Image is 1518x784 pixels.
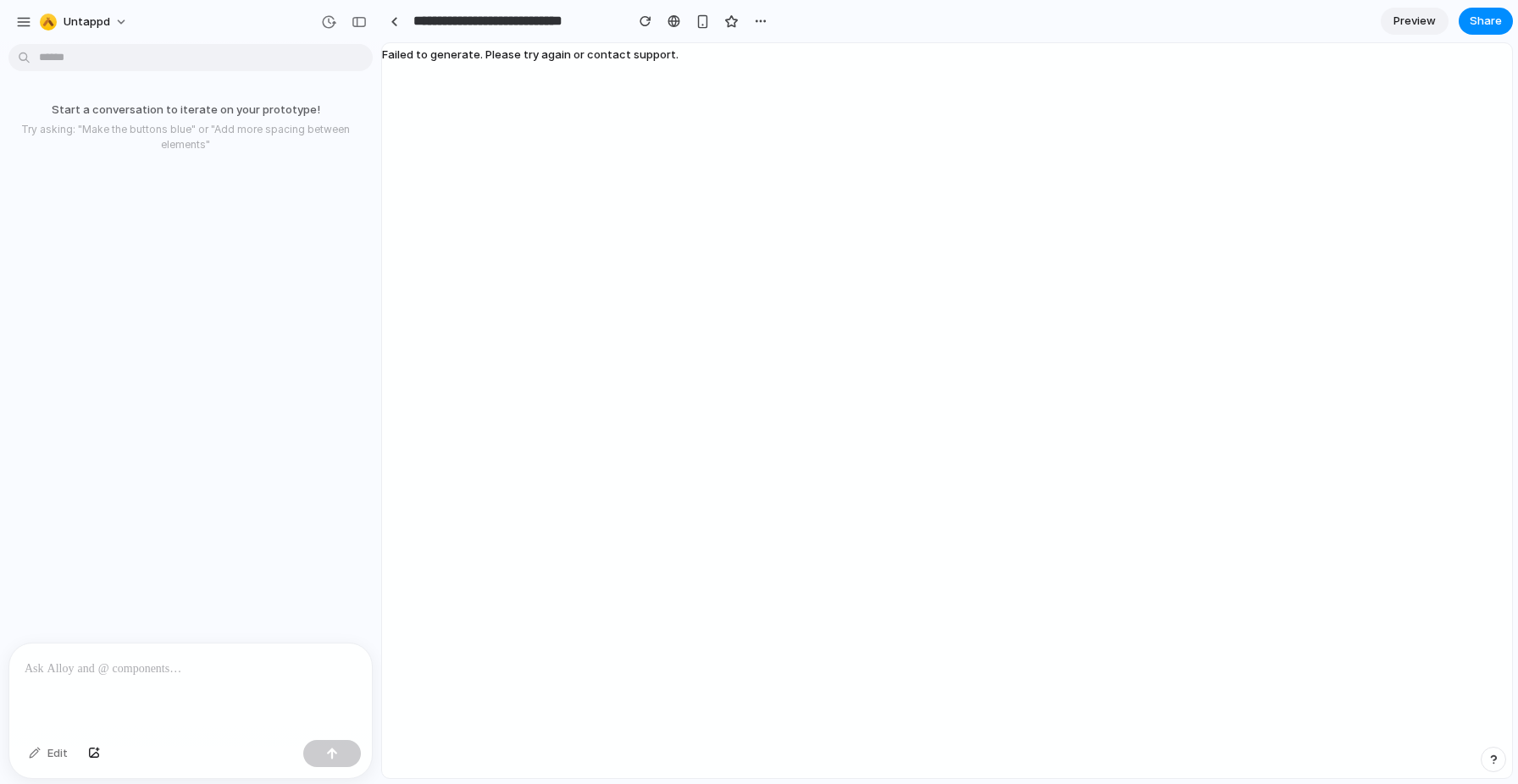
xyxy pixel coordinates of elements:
a: Preview [1381,8,1449,35]
span: Failed to generate. Please try again or contact support. [382,47,679,61]
p: Try asking: "Make the buttons blue" or "Add more spacing between elements" [7,122,364,152]
span: Share [1470,13,1502,30]
button: Untappd [33,8,136,36]
span: Preview [1393,13,1436,30]
button: Share [1459,8,1513,35]
span: Untappd [64,14,110,30]
p: Start a conversation to iterate on your prototype! [7,102,364,119]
